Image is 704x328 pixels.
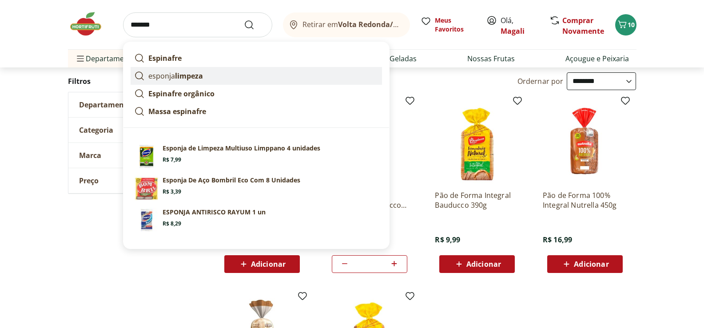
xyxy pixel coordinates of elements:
[68,143,202,168] button: Marca
[421,16,476,34] a: Meus Favoritos
[435,190,519,210] a: Pão de Forma Integral Bauducco 390g
[68,72,202,90] h2: Filtros
[615,14,636,36] button: Carrinho
[163,220,181,227] span: R$ 8,29
[543,99,627,183] img: Pão de Forma 100% Integral Nutrella 450g
[163,208,266,217] p: ESPONJA ANTIRISCO RAYUM 1 un
[79,151,101,160] span: Marca
[134,208,159,233] img: Principal
[466,261,501,268] span: Adicionar
[131,67,382,85] a: esponjalimpeza
[134,176,159,201] img: Principal
[68,118,202,142] button: Categoria
[439,255,515,273] button: Adicionar
[302,20,401,28] span: Retirar em
[501,26,525,36] a: Magali
[148,89,215,99] strong: Espinafre orgânico
[283,12,410,37] button: Retirar emVolta Redonda/[GEOGRAPHIC_DATA]
[467,53,515,64] a: Nossas Frutas
[338,20,466,29] b: Volta Redonda/[GEOGRAPHIC_DATA]
[175,71,203,81] strong: limpeza
[517,76,564,86] label: Ordernar por
[163,188,181,195] span: R$ 3,39
[435,235,460,245] span: R$ 9,99
[131,204,382,236] a: PrincipalESPONJA ANTIRISCO RAYUM 1 unR$ 8,29
[68,168,202,193] button: Preço
[75,48,139,69] span: Departamentos
[131,140,382,172] a: Esponja de Limpeza Multiuso Limppano 4 unidadesR$ 7,99
[501,15,540,36] span: Olá,
[163,156,181,163] span: R$ 7,99
[628,20,635,29] span: 10
[543,190,627,210] a: Pão de Forma 100% Integral Nutrella 450g
[163,144,320,153] p: Esponja de Limpeza Multiuso Limppano 4 unidades
[131,85,382,103] a: Espinafre orgânico
[562,16,604,36] a: Comprar Novamente
[224,255,300,273] button: Adicionar
[131,103,382,120] a: Massa espinafre
[435,16,476,34] span: Meus Favoritos
[68,11,112,37] img: Hortifruti
[131,172,382,204] a: PrincipalEsponja De Aço Bombril Eco Com 8 UnidadesR$ 3,39
[163,176,300,185] p: Esponja De Aço Bombril Eco Com 8 Unidades
[244,20,265,30] button: Submit Search
[148,53,182,63] strong: Espinafre
[565,53,629,64] a: Açougue e Peixaria
[75,48,86,69] button: Menu
[435,99,519,183] img: Pão de Forma Integral Bauducco 390g
[543,235,572,245] span: R$ 16,99
[79,100,131,109] span: Departamento
[79,176,99,185] span: Preço
[574,261,609,268] span: Adicionar
[79,126,113,134] span: Categoria
[251,261,286,268] span: Adicionar
[547,255,623,273] button: Adicionar
[148,107,206,116] strong: Massa espinafre
[123,12,272,37] input: search
[131,49,382,67] a: Espinafre
[68,92,202,117] button: Departamento
[148,71,203,81] p: esponja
